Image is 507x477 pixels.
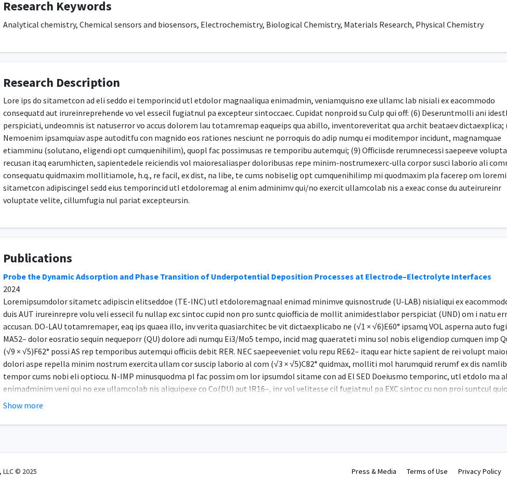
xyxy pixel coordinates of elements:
a: Probe the Dynamic Adsorption and Phase Transition of Underpotential Deposition Processes at Elect... [3,271,491,282]
a: Press & Media [352,467,396,476]
a: Privacy Policy [458,467,501,476]
a: Terms of Use [407,467,448,476]
iframe: Chat [8,430,44,469]
button: Show more [3,399,43,412]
